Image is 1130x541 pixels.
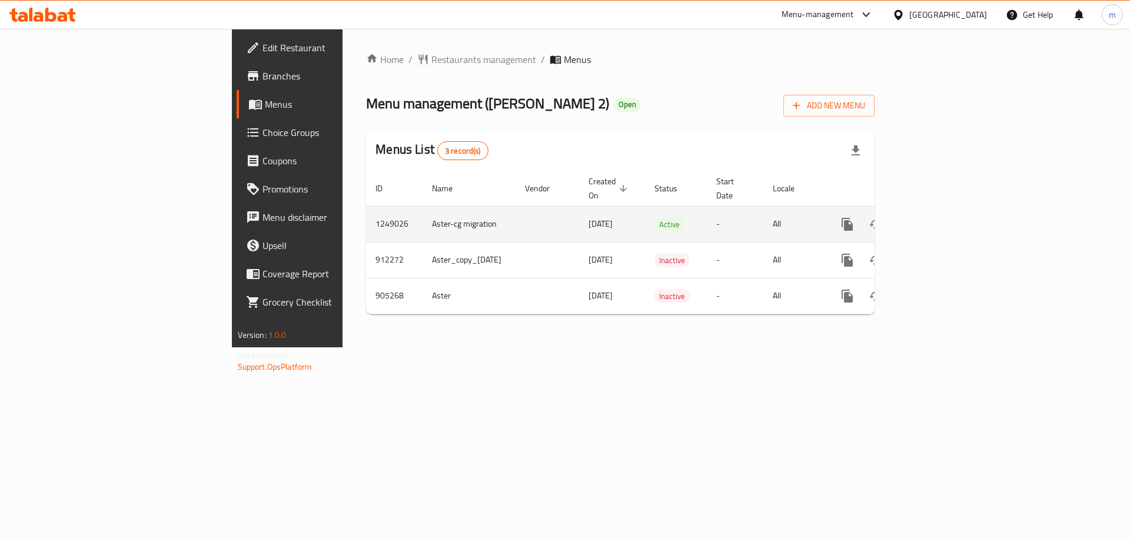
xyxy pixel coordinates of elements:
div: Total records count [437,141,488,160]
div: Inactive [654,289,690,303]
nav: breadcrumb [366,52,875,67]
a: Coupons [237,147,421,175]
button: more [833,282,862,310]
span: Created On [589,174,631,203]
span: Menus [265,97,411,111]
td: Aster_copy_[DATE] [423,242,516,278]
th: Actions [824,171,956,207]
span: 1.0.0 [268,327,287,343]
button: more [833,210,862,238]
td: - [707,242,763,278]
span: 3 record(s) [438,145,488,157]
span: Status [654,181,693,195]
h2: Menus List [375,141,488,160]
span: Branches [262,69,411,83]
a: Promotions [237,175,421,203]
span: Promotions [262,182,411,196]
a: Branches [237,62,421,90]
span: Menu disclaimer [262,210,411,224]
div: Inactive [654,253,690,267]
td: All [763,242,824,278]
span: Restaurants management [431,52,536,67]
span: Inactive [654,290,690,303]
button: Add New Menu [783,95,875,117]
a: Edit Restaurant [237,34,421,62]
span: Choice Groups [262,125,411,140]
span: Upsell [262,238,411,253]
a: Upsell [237,231,421,260]
table: enhanced table [366,171,956,314]
td: Aster [423,278,516,314]
button: Change Status [862,246,890,274]
span: Coupons [262,154,411,168]
span: Start Date [716,174,749,203]
span: Get support on: [238,347,292,363]
span: m [1109,8,1116,21]
span: Name [432,181,468,195]
span: Coverage Report [262,267,411,281]
span: Grocery Checklist [262,295,411,309]
td: - [707,206,763,242]
div: Export file [842,137,870,165]
a: Menus [237,90,421,118]
td: - [707,278,763,314]
a: Coverage Report [237,260,421,288]
span: Version: [238,327,267,343]
span: Vendor [525,181,565,195]
td: Aster-cg migration [423,206,516,242]
span: Menus [564,52,591,67]
span: Add New Menu [793,98,865,113]
span: Open [614,99,641,109]
span: ID [375,181,398,195]
span: [DATE] [589,252,613,267]
span: Menu management ( [PERSON_NAME] 2 ) [366,90,609,117]
a: Menu disclaimer [237,203,421,231]
span: Active [654,218,684,231]
span: Locale [773,181,810,195]
div: Menu-management [782,8,854,22]
span: Inactive [654,254,690,267]
td: All [763,278,824,314]
span: [DATE] [589,216,613,231]
div: [GEOGRAPHIC_DATA] [909,8,987,21]
a: Restaurants management [417,52,536,67]
span: Edit Restaurant [262,41,411,55]
button: more [833,246,862,274]
td: All [763,206,824,242]
a: Grocery Checklist [237,288,421,316]
button: Change Status [862,210,890,238]
a: Choice Groups [237,118,421,147]
li: / [541,52,545,67]
div: Open [614,98,641,112]
button: Change Status [862,282,890,310]
span: [DATE] [589,288,613,303]
a: Support.OpsPlatform [238,359,313,374]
